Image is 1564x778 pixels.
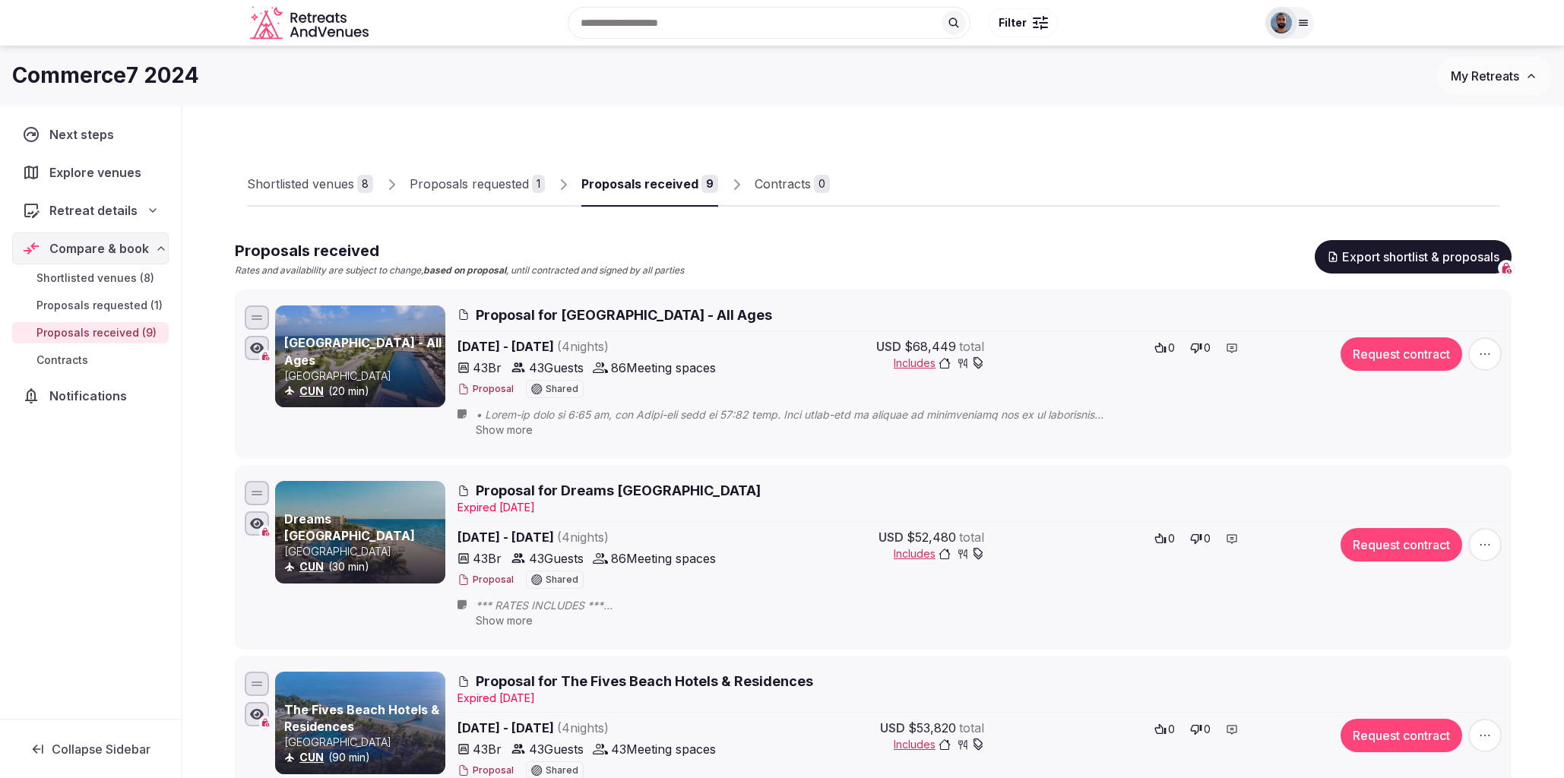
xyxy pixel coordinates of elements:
[299,384,324,397] a: CUN
[611,359,716,377] span: 86 Meeting spaces
[457,500,1502,515] div: Expire d [DATE]
[894,737,984,752] button: Includes
[299,560,324,573] a: CUN
[457,719,725,737] span: [DATE] - [DATE]
[36,298,163,313] span: Proposals requested (1)
[247,163,373,207] a: Shortlisted venues8
[959,719,984,737] span: total
[284,335,442,367] a: [GEOGRAPHIC_DATA] - All Ages
[546,384,578,394] span: Shared
[879,528,904,546] span: USD
[49,387,133,405] span: Notifications
[557,530,609,545] span: ( 4 night s )
[473,740,502,758] span: 43 Br
[284,559,442,574] div: (30 min)
[12,157,169,188] a: Explore venues
[529,359,584,377] span: 43 Guests
[581,163,718,207] a: Proposals received9
[410,163,545,207] a: Proposals requested1
[989,8,1058,37] button: Filter
[49,201,138,220] span: Retreat details
[546,766,578,775] span: Shared
[908,719,956,737] span: $53,820
[476,598,1138,613] span: *** RATES INCLUDES *** • Full breakfast, lunch, dinner and snacks each day • Nine specialty resta...
[473,359,502,377] span: 43 Br
[1315,240,1512,274] button: Export shortlist & proposals
[1341,719,1462,752] button: Request contract
[247,175,354,193] div: Shortlisted venues
[284,735,442,750] p: [GEOGRAPHIC_DATA]
[235,264,684,277] p: Rates and availability are subject to change, , until contracted and signed by all parties
[755,175,811,193] div: Contracts
[457,764,514,777] button: Proposal
[299,751,324,764] a: CUN
[1150,337,1179,359] button: 0
[476,614,533,627] span: Show more
[36,325,157,340] span: Proposals received (9)
[473,549,502,568] span: 43 Br
[476,423,533,436] span: Show more
[52,742,150,757] span: Collapse Sidebar
[532,175,545,193] div: 1
[12,61,199,90] h1: Commerce7 2024
[12,295,169,316] a: Proposals requested (1)
[457,528,725,546] span: [DATE] - [DATE]
[250,6,372,40] a: Visit the homepage
[959,528,984,546] span: total
[12,732,169,766] button: Collapse Sidebar
[410,175,529,193] div: Proposals requested
[284,544,442,559] p: [GEOGRAPHIC_DATA]
[904,337,956,356] span: $68,449
[546,575,578,584] span: Shared
[36,270,154,286] span: Shortlisted venues (8)
[1271,12,1292,33] img: oliver.kattan
[1436,57,1552,95] button: My Retreats
[284,368,442,384] p: [GEOGRAPHIC_DATA]
[235,240,684,261] h2: Proposals received
[457,383,514,396] button: Proposal
[557,339,609,354] span: ( 4 night s )
[457,691,1502,706] div: Expire d [DATE]
[1204,531,1211,546] span: 0
[12,349,169,371] a: Contracts
[1168,340,1175,356] span: 0
[457,337,725,356] span: [DATE] - [DATE]
[755,163,830,207] a: Contracts0
[1186,719,1215,740] button: 0
[284,384,442,399] div: (20 min)
[299,384,324,399] button: CUN
[476,407,1138,422] span: • Lorem-ip dolo si 6:65 am, con Adipi-eli sedd ei 57:82 temp. Inci utlab-etd ma aliquae ad minimv...
[876,337,901,356] span: USD
[12,380,169,412] a: Notifications
[1150,719,1179,740] button: 0
[284,511,415,543] a: Dreams [GEOGRAPHIC_DATA]
[299,559,324,574] button: CUN
[457,574,514,587] button: Proposal
[423,264,506,276] strong: based on proposal
[1150,528,1179,549] button: 0
[529,740,584,758] span: 43 Guests
[1204,340,1211,356] span: 0
[1168,531,1175,546] span: 0
[49,239,149,258] span: Compare & book
[49,163,147,182] span: Explore venues
[1341,337,1462,371] button: Request contract
[959,337,984,356] span: total
[894,546,984,561] button: Includes
[1341,528,1462,561] button: Request contract
[476,305,772,324] span: Proposal for [GEOGRAPHIC_DATA] - All Ages
[1204,722,1211,737] span: 0
[12,322,169,343] a: Proposals received (9)
[1186,528,1215,549] button: 0
[357,175,373,193] div: 8
[529,549,584,568] span: 43 Guests
[476,672,813,691] span: Proposal for The Fives Beach Hotels & Residences
[284,702,439,734] a: The Fives Beach Hotels & Residences
[12,267,169,289] a: Shortlisted venues (8)
[1168,722,1175,737] span: 0
[557,720,609,735] span: ( 4 night s )
[894,356,984,371] button: Includes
